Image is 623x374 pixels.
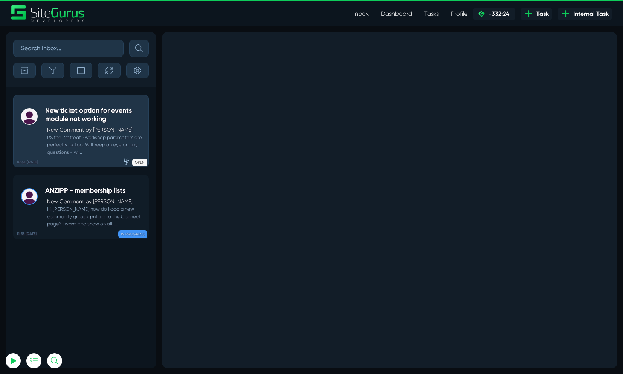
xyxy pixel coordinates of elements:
[13,95,149,167] a: 10:36 [DATE] New ticket option for events module not workingNew Comment by [PERSON_NAME] PS the ?...
[45,107,145,123] h5: New ticket option for events module not working
[558,8,612,20] a: Internal Task
[17,231,37,237] b: 11:35 [DATE]
[123,157,130,165] div: Expedited
[11,5,85,22] img: Sitegurus Logo
[533,9,549,18] span: Task
[47,198,145,205] p: New Comment by [PERSON_NAME]
[17,159,38,165] b: 10:36 [DATE]
[347,6,375,21] a: Inbox
[418,6,445,21] a: Tasks
[13,40,124,57] input: Search Inbox...
[375,6,418,21] a: Dashboard
[521,8,552,20] a: Task
[486,10,509,17] span: -332:24
[45,205,145,227] small: Hi [PERSON_NAME] how do I add a new community group cpntact to the Connect page? I want it to sho...
[11,5,85,22] a: SiteGurus
[47,126,145,134] p: New Comment by [PERSON_NAME]
[445,6,473,21] a: Profile
[13,175,149,239] a: 11:35 [DATE] ANZIPP - membership listsNew Comment by [PERSON_NAME] Hi [PERSON_NAME] how do I add ...
[45,134,145,156] small: PS the ?retreat ?workshop parameters are perfectly ok too. Will keep an eye on any questions - wi...
[570,9,609,18] span: Internal Task
[118,230,147,238] span: IN PROGRESS
[132,159,147,166] span: OPEN
[45,187,145,195] h5: ANZIPP - membership lists
[473,8,515,20] a: -332:24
